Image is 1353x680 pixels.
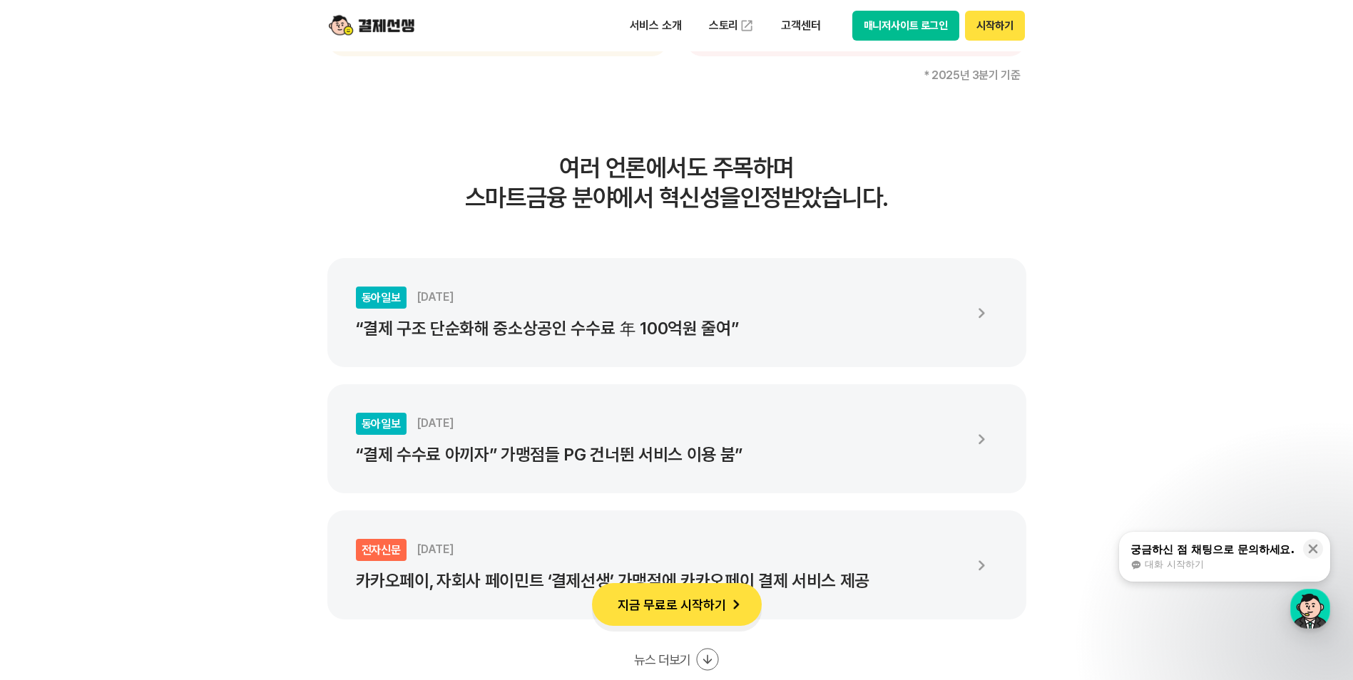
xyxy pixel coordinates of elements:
[329,12,414,39] img: logo
[356,571,962,591] p: 카카오페이, 자회사 페이민트 ‘결제선생’ 가맹점에 카카오페이 결제 서비스 제공
[94,452,184,488] a: 대화
[356,413,407,435] div: 동아일보
[4,452,94,488] a: 홈
[45,473,53,485] span: 홈
[592,583,762,626] button: 지금 무료로 시작하기
[634,648,718,671] button: 뉴스 더보기
[417,542,454,556] span: [DATE]
[327,153,1026,212] h3: 여러 언론에서도 주목하며 스마트금융 분야에서 혁신성을 인정받았습니다.
[771,13,830,38] p: 고객센터
[356,445,962,465] p: “결제 수수료 아끼자” 가맹점들 PG 건너뛴 서비스 이용 붐”
[965,423,998,455] img: 화살표 아이콘
[184,452,274,488] a: 설정
[726,594,746,614] img: 화살표 아이콘
[356,319,962,339] p: “결제 구조 단순화해 중소상공인 수수료 年 100억원 줄여”
[965,297,998,329] img: 화살표 아이콘
[327,70,1026,81] p: * 2025년 3분기 기준
[417,290,454,304] span: [DATE]
[740,19,754,33] img: 외부 도메인 오픈
[220,473,238,485] span: 설정
[131,474,148,485] span: 대화
[356,287,407,309] div: 동아일보
[356,539,407,561] div: 전자신문
[699,11,765,40] a: 스토리
[417,416,454,430] span: [DATE]
[852,11,960,41] button: 매니저사이트 로그인
[620,13,692,38] p: 서비스 소개
[965,549,998,582] img: 화살표 아이콘
[965,11,1024,41] button: 시작하기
